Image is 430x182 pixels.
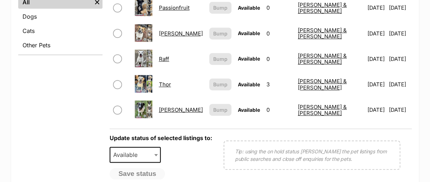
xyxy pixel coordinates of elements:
a: [PERSON_NAME] & [PERSON_NAME] [298,27,347,40]
td: [DATE] [389,72,411,97]
span: Available [238,107,260,113]
a: [PERSON_NAME] [159,106,203,113]
label: Update status of selected listings to: [110,134,212,142]
td: [DATE] [389,21,411,46]
button: Save status [110,168,165,179]
span: Bump [213,106,227,114]
span: Available [110,150,145,160]
td: [DATE] [389,97,411,122]
button: Bump [209,104,231,116]
span: Available [238,30,260,36]
td: [DATE] [365,72,388,97]
a: Dogs [18,10,102,23]
span: Bump [213,81,227,88]
td: 0 [264,97,294,122]
a: Other Pets [18,39,102,52]
a: [PERSON_NAME] [159,30,203,37]
a: Thor [159,81,171,88]
span: Bump [213,4,227,11]
td: [DATE] [389,47,411,71]
td: [DATE] [365,97,388,122]
span: Bump [213,30,227,37]
td: 0 [264,21,294,46]
td: [DATE] [365,47,388,71]
span: Bump [213,55,227,63]
a: [PERSON_NAME] & [PERSON_NAME] [298,78,347,91]
a: Cats [18,24,102,37]
a: [PERSON_NAME] & [PERSON_NAME] [298,104,347,116]
button: Bump [209,53,231,65]
a: [PERSON_NAME] & [PERSON_NAME] [298,52,347,65]
span: Available [238,81,260,87]
a: [PERSON_NAME] & [PERSON_NAME] [298,1,347,14]
button: Bump [209,28,231,39]
span: Available [110,147,161,163]
td: 3 [264,72,294,97]
span: Available [238,56,260,62]
button: Bump [209,78,231,90]
span: Available [238,5,260,11]
a: Raff [159,56,169,62]
td: 0 [264,47,294,71]
p: Tip: using the on hold status [PERSON_NAME] the pet listings from public searches and close off e... [235,148,389,163]
a: Passionfruit [159,4,190,11]
td: [DATE] [365,21,388,46]
button: Bump [209,2,231,14]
